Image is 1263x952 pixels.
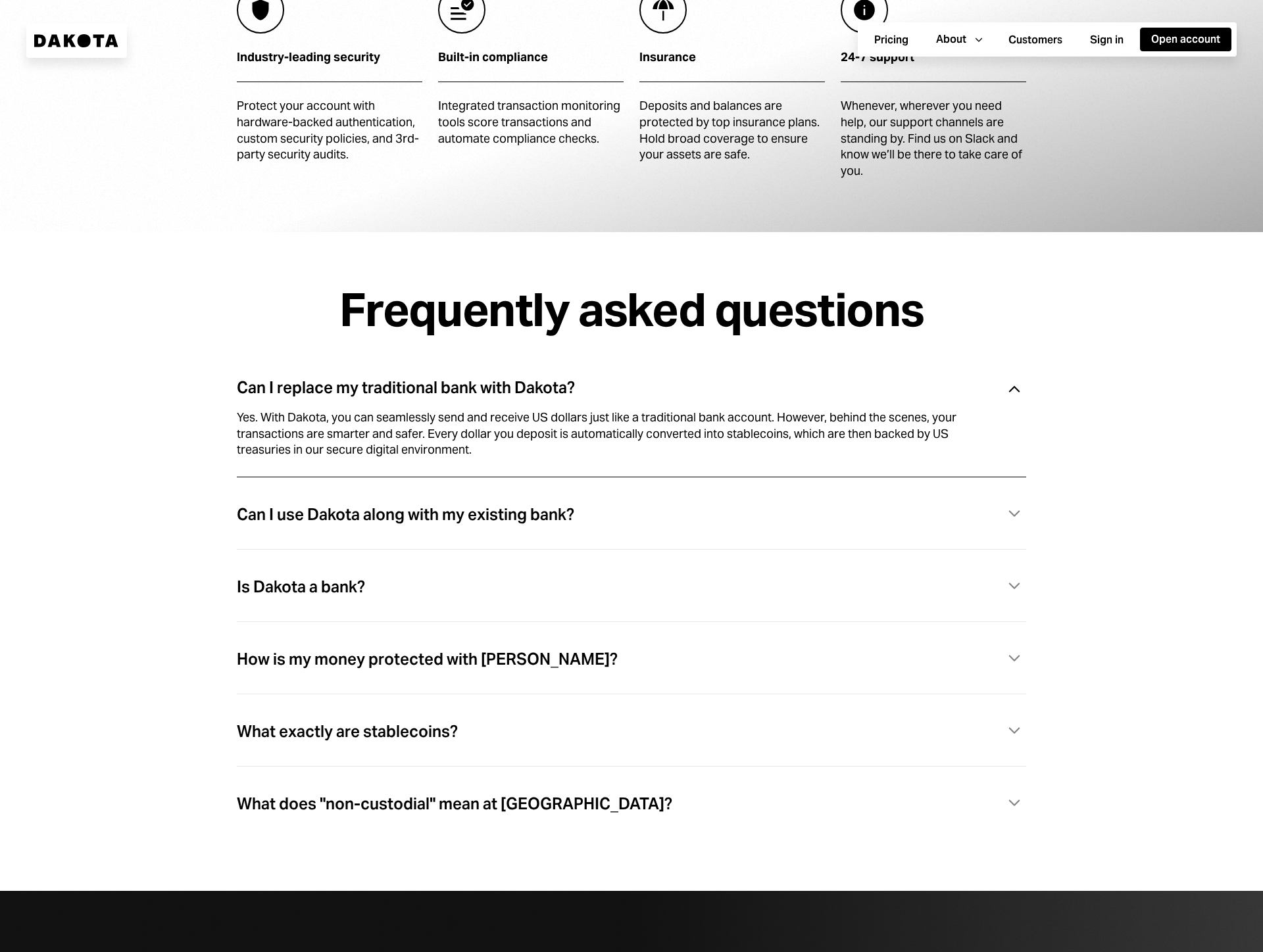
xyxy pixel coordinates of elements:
button: Open account [1140,28,1231,51]
div: Can I replace my traditional bank with Dakota? [237,379,575,396]
a: Customers [997,27,1074,53]
a: Pricing [863,27,920,53]
div: Deposits and balances are protected by top insurance plans. Hold broad coverage to ensure your as... [639,98,825,163]
div: Whenever, wherever you need help, our support channels are standing by. Find us on Slack and know... [841,98,1026,179]
button: Sign in [1079,28,1135,52]
div: Can I use Dakota along with my existing bank? [237,506,574,523]
div: How is my money protected with [PERSON_NAME]? [237,651,618,668]
div: Insurance [639,49,825,66]
div: Industry-leading security [237,49,422,66]
button: About [925,28,992,51]
div: Yes. With Dakota, you can seamlessly send and receive US dollars just like a traditional bank acc... [237,410,995,458]
div: Protect your account with hardware-backed authentication, custom security policies, and 3rd-party... [237,98,422,163]
div: What exactly are stablecoins? [237,723,458,740]
div: 24-7 support [841,49,1026,66]
button: Customers [997,28,1074,52]
div: Integrated transaction monitoring tools score transactions and automate compliance checks. [438,98,624,147]
div: Built-in compliance [438,49,624,66]
div: What does "non-custodial" mean at [GEOGRAPHIC_DATA]? [237,796,672,813]
div: Frequently asked questions [339,285,924,335]
div: Is Dakota a bank? [237,579,365,596]
button: Pricing [863,28,920,52]
a: Sign in [1079,27,1135,53]
div: About [936,32,966,47]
